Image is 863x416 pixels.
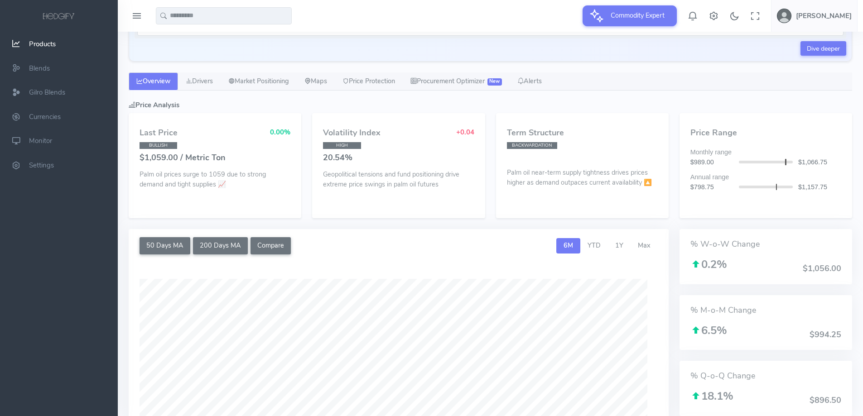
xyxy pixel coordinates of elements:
p: Palm oil near-term supply tightness drives prices higher as demand outpaces current availability 🔼 [507,165,658,187]
button: Commodity Expert [583,5,677,26]
div: Monthly range [685,148,847,158]
span: 0.00% [270,128,290,137]
div: $1,066.75 [793,158,847,167]
span: Products [29,39,56,48]
button: Compare [251,237,291,254]
span: Commodity Expert [605,5,670,25]
h4: % W-o-W Change [690,240,841,249]
span: BACKWARDATION [507,142,557,149]
h4: Volatility Index [323,129,381,138]
span: BULLISH [140,142,177,149]
h4: $1,059.00 / Metric Ton [140,153,290,163]
h4: $896.50 [810,396,841,405]
span: 18.1% [690,389,733,403]
span: Gilro Blends [29,88,65,97]
h4: Term Structure [507,129,658,138]
a: Commodity Expert [583,11,677,20]
a: Maps [297,72,335,91]
span: Currencies [29,112,61,121]
div: $1,157.75 [793,182,847,192]
img: logo [41,12,77,22]
button: 200 Days MA [193,237,248,254]
a: Drivers [178,72,221,91]
a: Procurement Optimizer [403,72,510,91]
h4: $994.25 [810,330,841,339]
a: Market Positioning [221,72,297,91]
a: Overview [129,72,178,91]
button: 50 Days MA [140,237,190,254]
span: Settings [29,161,54,170]
span: HIGH [323,142,361,149]
a: Price Protection [335,72,403,91]
span: 6.5% [690,323,727,338]
span: Max [638,241,651,250]
h4: Last Price [140,129,178,138]
div: $989.00 [685,158,739,167]
span: 1Y [615,241,623,250]
h4: 20.54% [323,153,474,163]
a: Alerts [510,72,550,91]
p: Geopolitical tensions and fund positioning drive extreme price swings in palm oil futures [323,170,474,189]
h5: [PERSON_NAME] [796,12,852,19]
h5: Price Analysis [129,101,852,109]
h4: Price Range [690,129,841,138]
h4: % Q-o-Q Change [690,372,841,381]
span: Blends [29,64,50,73]
img: user-image [777,9,791,23]
span: 6M [564,241,573,250]
span: New [487,78,502,86]
p: Palm oil prices surge to 1059 due to strong demand and tight supplies 📈 [140,170,290,189]
div: $798.75 [685,182,739,192]
span: Monitor [29,137,52,146]
span: YTD [588,241,601,250]
a: Dive deeper [800,41,846,56]
h4: % M-o-M Change [690,306,841,315]
h4: $1,056.00 [803,264,841,273]
span: 0.2% [690,257,727,272]
span: +0.04 [456,128,474,137]
div: Annual range [685,172,847,182]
